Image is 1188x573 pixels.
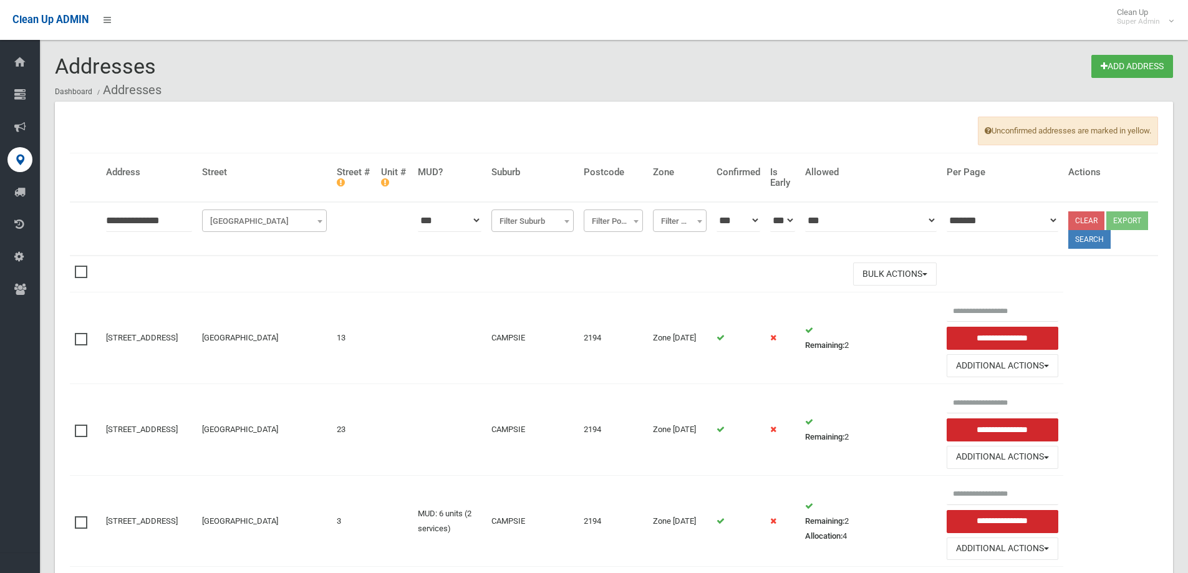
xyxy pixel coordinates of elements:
[579,292,647,384] td: 2194
[1068,230,1111,249] button: Search
[1106,211,1148,230] button: Export
[12,14,89,26] span: Clean Up ADMIN
[800,292,942,384] td: 2
[805,432,844,441] strong: Remaining:
[805,516,844,526] strong: Remaining:
[947,167,1059,178] h4: Per Page
[491,209,574,232] span: Filter Suburb
[770,167,795,188] h4: Is Early
[947,446,1059,469] button: Additional Actions
[800,384,942,476] td: 2
[106,333,178,342] a: [STREET_ADDRESS]
[106,425,178,434] a: [STREET_ADDRESS]
[1068,167,1153,178] h4: Actions
[381,167,408,188] h4: Unit #
[656,213,703,230] span: Filter Zone
[55,54,156,79] span: Addresses
[332,292,377,384] td: 13
[332,475,377,567] td: 3
[486,292,579,384] td: CAMPSIE
[579,384,647,476] td: 2194
[800,475,942,567] td: 2 4
[491,167,574,178] h4: Suburb
[648,475,712,567] td: Zone [DATE]
[495,213,571,230] span: Filter Suburb
[202,209,326,232] span: Filter Street
[805,531,843,541] strong: Allocation:
[587,213,639,230] span: Filter Postcode
[55,87,92,96] a: Dashboard
[978,117,1158,145] span: Unconfirmed addresses are marked in yellow.
[648,384,712,476] td: Zone [DATE]
[805,167,937,178] h4: Allowed
[1068,211,1104,230] a: Clear
[584,167,642,178] h4: Postcode
[1111,7,1172,26] span: Clean Up
[197,384,331,476] td: [GEOGRAPHIC_DATA]
[717,167,760,178] h4: Confirmed
[486,384,579,476] td: CAMPSIE
[584,209,642,232] span: Filter Postcode
[1091,55,1173,78] a: Add Address
[653,167,707,178] h4: Zone
[947,354,1059,377] button: Additional Actions
[853,262,937,286] button: Bulk Actions
[805,340,844,350] strong: Remaining:
[1117,17,1160,26] small: Super Admin
[418,167,482,178] h4: MUD?
[332,384,377,476] td: 23
[197,475,331,567] td: [GEOGRAPHIC_DATA]
[648,292,712,384] td: Zone [DATE]
[197,292,331,384] td: [GEOGRAPHIC_DATA]
[205,213,323,230] span: Filter Street
[653,209,707,232] span: Filter Zone
[106,516,178,526] a: [STREET_ADDRESS]
[337,167,372,188] h4: Street #
[94,79,162,102] li: Addresses
[106,167,192,178] h4: Address
[413,475,487,567] td: MUD: 6 units (2 services)
[202,167,326,178] h4: Street
[486,475,579,567] td: CAMPSIE
[947,537,1059,561] button: Additional Actions
[579,475,647,567] td: 2194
